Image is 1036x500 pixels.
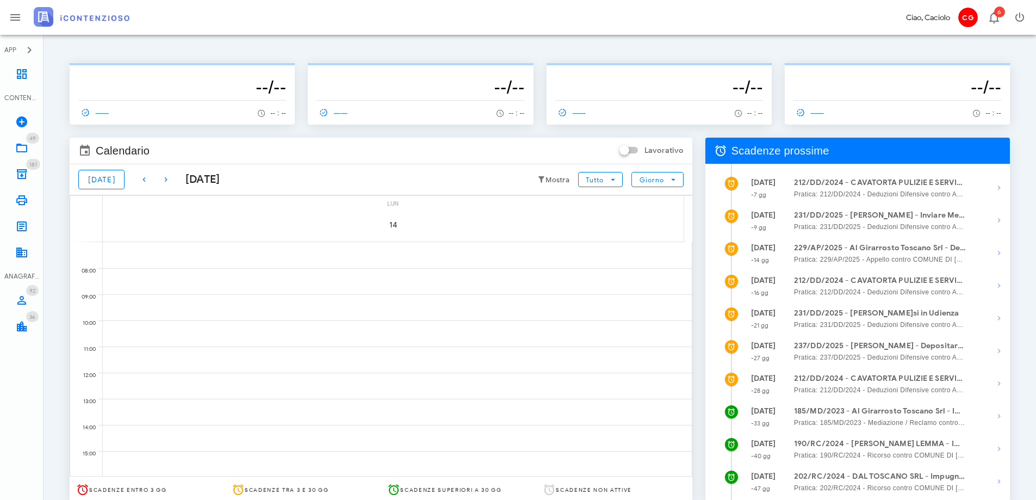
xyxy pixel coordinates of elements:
small: -14 gg [751,256,770,264]
span: 92 [29,287,35,294]
small: Mostra [545,176,569,184]
div: 10:00 [70,317,98,329]
strong: [DATE] [751,276,776,285]
button: [DATE] [78,170,125,189]
strong: [DATE] [751,211,776,220]
strong: 231/DD/2025 - [PERSON_NAME]si in Udienza [794,307,967,319]
strong: 231/DD/2025 - [PERSON_NAME] - Inviare Memorie per Udienza [794,209,967,221]
div: 14:00 [70,422,98,434]
small: -40 gg [751,452,771,460]
label: Lavorativo [644,145,684,156]
strong: [DATE] [751,439,776,448]
span: Pratica: 212/DD/2024 - Deduzioni Difensive contro Agenzia Delle Entrate- Riscossione (Udienza) [794,385,967,396]
div: ANAGRAFICA [4,271,39,281]
small: -28 gg [751,387,770,394]
span: ------ [793,108,825,118]
span: Giorno [639,176,665,184]
div: CONTENZIOSO [4,93,39,103]
span: Pratica: 231/DD/2025 - Deduzioni Difensive contro AGENZIA ENTRATE DP L'AQUILA (Udienza) [794,319,967,330]
div: Ciao, Caciolo [906,12,950,23]
span: Pratica: 229/AP/2025 - Appello contro COMUNE DI [GEOGRAPHIC_DATA] DIP. RISORSE ECONOMICHE [794,254,967,265]
strong: [DATE] [751,406,776,416]
span: Distintivo [26,133,39,144]
button: Mostra dettagli [988,438,1010,460]
span: CG [958,8,978,27]
strong: 185/MD/2023 - Al Girarrosto Toscano Srl - Impugnare la Decisione del Giudice (Favorevole) [794,405,967,417]
button: CG [954,4,981,30]
button: Mostra dettagli [988,177,1010,199]
a: ------ [555,105,591,120]
span: Distintivo [26,311,39,322]
p: -------------- [317,67,524,76]
span: Distintivo [26,285,39,296]
span: ------ [555,108,587,118]
strong: [DATE] [751,341,776,350]
span: Calendario [96,142,150,159]
span: Scadenze prossime [731,142,829,159]
span: Scadenze superiori a 30 gg [400,486,501,493]
small: -47 gg [751,485,771,492]
span: [DATE] [88,175,115,184]
h3: --/-- [555,76,763,98]
button: Mostra dettagli [988,307,1010,329]
span: Tutto [585,176,603,184]
h3: --/-- [793,76,1001,98]
small: -27 gg [751,354,770,362]
span: ------ [78,108,110,118]
button: 14 [378,209,408,240]
button: Mostra dettagli [988,209,1010,231]
div: 09:00 [70,291,98,303]
span: Scadenze entro 3 gg [89,486,167,493]
span: Pratica: 231/DD/2025 - Deduzioni Difensive contro AGENZIA ENTRATE DP L'AQUILA (Udienza) [794,221,967,232]
button: Distintivo [981,4,1007,30]
button: Giorno [631,172,683,187]
a: ------ [317,105,352,120]
small: -7 gg [751,191,767,199]
span: Distintivo [994,7,1005,17]
div: 13:00 [70,396,98,408]
h3: --/-- [317,76,524,98]
img: logo-text-2x.png [34,7,129,27]
span: Pratica: 185/MD/2023 - Mediazione / Reclamo contro COMUNE DI [GEOGRAPHIC_DATA] DIP. RISORSE ECONO... [794,417,967,428]
div: 15:00 [70,448,98,460]
button: Mostra dettagli [988,242,1010,264]
strong: 237/DD/2025 - [PERSON_NAME] - Depositare i documenti processuali [794,340,967,352]
strong: 190/RC/2024 - [PERSON_NAME] LEMMA - Impugnare la Decisione del Giudice (Favorevole) [794,438,967,450]
button: Mostra dettagli [988,373,1010,394]
small: -9 gg [751,224,767,231]
span: ------ [317,108,348,118]
button: Mostra dettagli [988,471,1010,492]
span: Pratica: 190/RC/2024 - Ricorso contro COMUNE DI [GEOGRAPHIC_DATA] ([GEOGRAPHIC_DATA]) [794,450,967,461]
div: 16:00 [70,474,98,486]
button: Mostra dettagli [988,405,1010,427]
h3: --/-- [78,76,286,98]
span: Pratica: 237/DD/2025 - Deduzioni Difensive contro Agenzia Delle Entrate- Riscossione [794,352,967,363]
span: -- : -- [270,109,286,117]
div: 12:00 [70,369,98,381]
strong: [DATE] [751,472,776,481]
button: Tutto [578,172,623,187]
div: [DATE] [177,171,220,188]
strong: 212/DD/2024 - CAVATORTA PULIZIE E SERVIZI SRL - Presentarsi in Udienza [794,373,967,385]
strong: 229/AP/2025 - Al Girarrosto Toscano Srl - Deposita la Costituzione in [GEOGRAPHIC_DATA] [794,242,967,254]
span: -- : -- [985,109,1001,117]
strong: [DATE] [751,178,776,187]
small: -16 gg [751,289,769,297]
span: Scadenze non attive [556,486,632,493]
div: 11:00 [70,343,98,355]
button: Mostra dettagli [988,275,1010,297]
span: Distintivo [26,159,40,170]
div: 08:00 [70,265,98,277]
strong: [DATE] [751,374,776,383]
span: Pratica: 202/RC/2024 - Ricorso contro COMUNE DI [GEOGRAPHIC_DATA] DIP. RISORSE ECONOMICHE (Udienza) [794,483,967,493]
span: 49 [29,135,36,142]
small: -33 gg [751,419,770,427]
p: -------------- [793,67,1001,76]
span: 14 [378,220,408,230]
strong: 212/DD/2024 - CAVATORTA PULIZIE E SERVIZI SRL - Depositare Documenti per Udienza [794,177,967,189]
a: ------ [793,105,829,120]
div: lun [103,196,684,209]
strong: 202/RC/2024 - DAL TOSCANO SRL - Impugnare la Decisione del Giudice [794,471,967,483]
span: Pratica: 212/DD/2024 - Deduzioni Difensive contro Agenzia Delle Entrate- Riscossione (Udienza) [794,287,967,298]
p: -------------- [78,67,286,76]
